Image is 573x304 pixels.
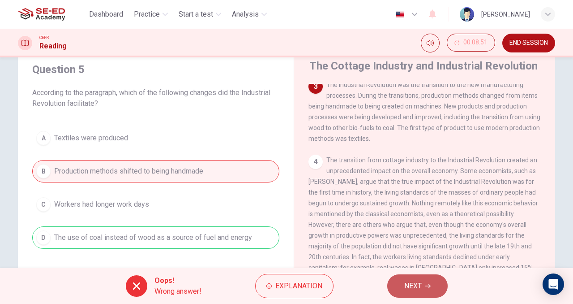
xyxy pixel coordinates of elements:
[387,274,448,298] button: NEXT
[89,9,123,20] span: Dashboard
[18,5,86,23] a: SE-ED Academy logo
[134,9,160,20] span: Practice
[394,11,406,18] img: en
[509,39,548,47] span: END SESSION
[481,9,530,20] div: [PERSON_NAME]
[460,7,474,22] img: Profile picture
[421,34,440,52] div: Mute
[130,6,171,22] button: Practice
[543,274,564,295] div: Open Intercom Messenger
[39,41,67,52] h1: Reading
[154,275,201,286] span: Oops!
[309,59,538,73] h4: The Cottage Industry and Industrial Revolution
[32,87,279,109] span: According to the paragraph, which of the following changes did the Industrial Revolution facilitate?
[308,79,323,94] div: 3
[179,9,213,20] span: Start a test
[86,6,127,22] button: Dashboard
[18,5,65,23] img: SE-ED Academy logo
[447,34,495,52] div: Hide
[404,280,422,292] span: NEXT
[502,34,555,52] button: END SESSION
[308,155,323,169] div: 4
[463,39,487,46] span: 00:08:51
[308,156,538,282] span: The transition from cottage industry to the Industrial Revolution created an unprecedented impact...
[39,35,49,41] span: CEFR
[275,280,322,292] span: Explanation
[32,62,279,77] h4: Question 5
[232,9,259,20] span: Analysis
[228,6,270,22] button: Analysis
[154,286,201,297] span: Wrong answer!
[447,34,495,52] button: 00:08:51
[175,6,225,22] button: Start a test
[255,274,334,298] button: Explanation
